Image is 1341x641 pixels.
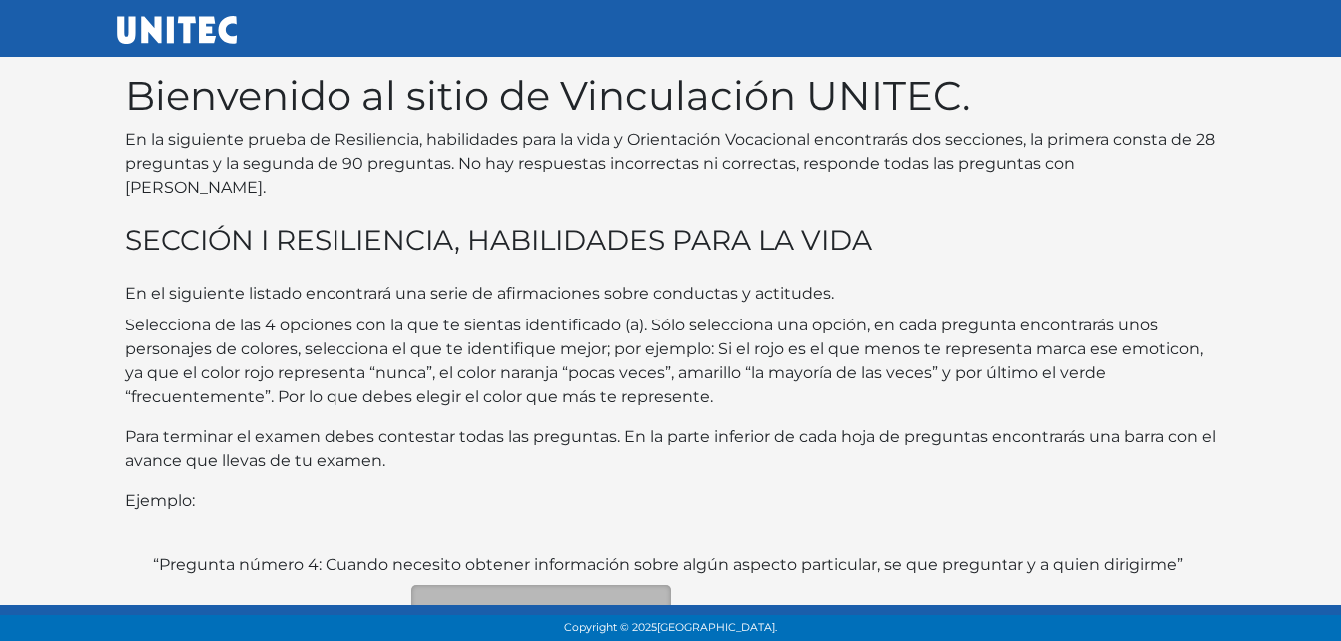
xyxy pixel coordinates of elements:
[117,16,237,44] img: UNITEC
[153,553,1183,577] label: “Pregunta número 4: Cuando necesito obtener información sobre algún aspecto particular, se que pr...
[657,621,777,634] span: [GEOGRAPHIC_DATA].
[125,282,1217,306] p: En el siguiente listado encontrará una serie de afirmaciones sobre conductas y actitudes.
[125,128,1217,200] p: En la siguiente prueba de Resiliencia, habilidades para la vida y Orientación Vocacional encontra...
[125,314,1217,409] p: Selecciona de las 4 opciones con la que te sientas identificado (a). Sólo selecciona una opción, ...
[125,224,1217,258] h3: SECCIÓN I RESILIENCIA, HABILIDADES PARA LA VIDA
[125,489,1217,513] p: Ejemplo:
[125,425,1217,473] p: Para terminar el examen debes contestar todas las preguntas. En la parte inferior de cada hoja de...
[125,72,1217,120] h1: Bienvenido al sitio de Vinculación UNITEC.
